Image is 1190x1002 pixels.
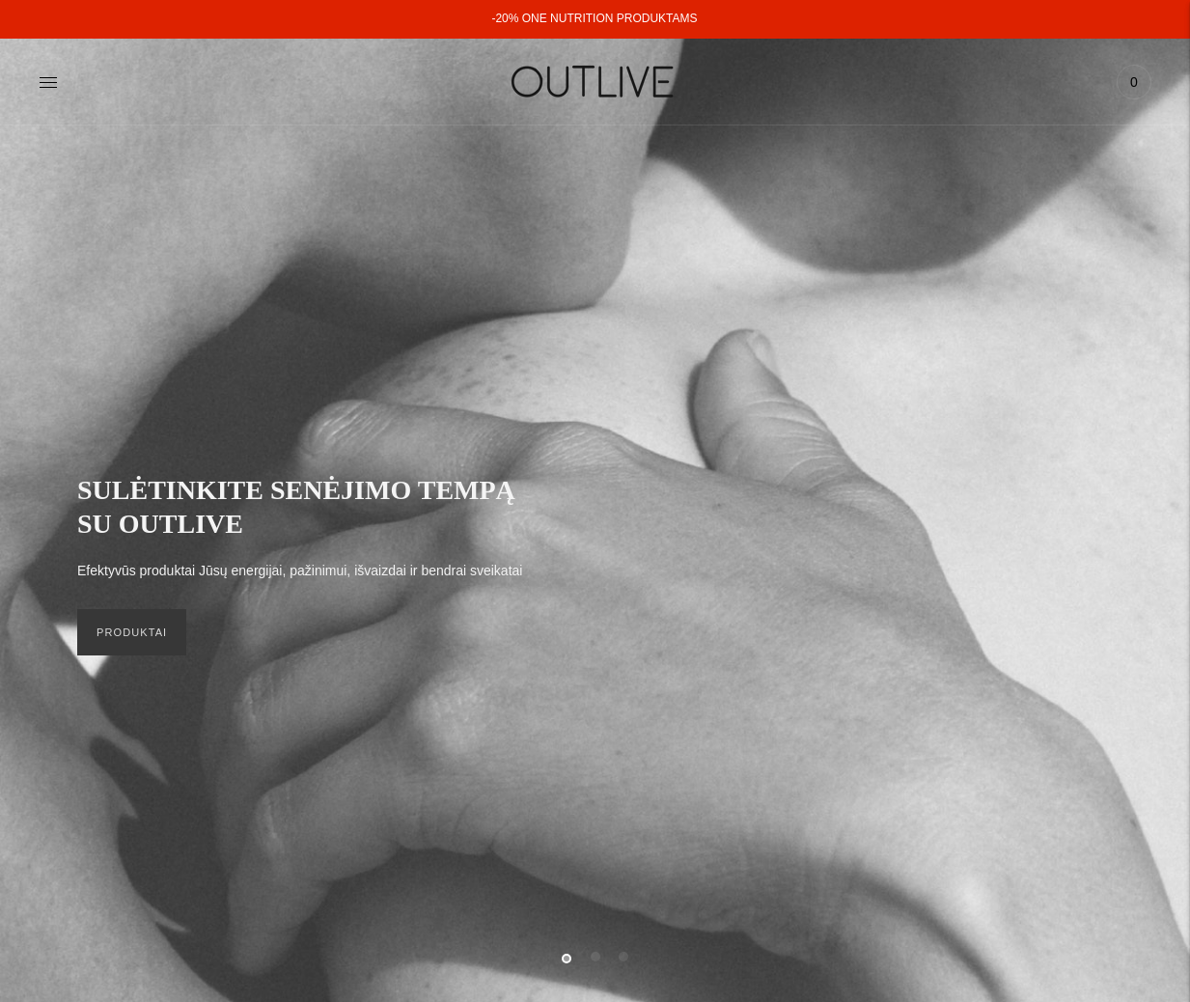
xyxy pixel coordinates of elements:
button: Move carousel to slide 3 [619,952,628,961]
a: 0 [1117,61,1151,103]
a: -20% ONE NUTRITION PRODUKTAMS [491,12,697,25]
button: Move carousel to slide 1 [562,954,571,963]
img: OUTLIVE [474,48,715,115]
p: Efektyvūs produktai Jūsų energijai, pažinimui, išvaizdai ir bendrai sveikatai [77,560,522,583]
button: Move carousel to slide 2 [591,952,600,961]
a: PRODUKTAI [77,609,186,655]
h2: SULĖTINKITE SENĖJIMO TEMPĄ SU OUTLIVE [77,473,540,541]
span: 0 [1121,69,1148,96]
